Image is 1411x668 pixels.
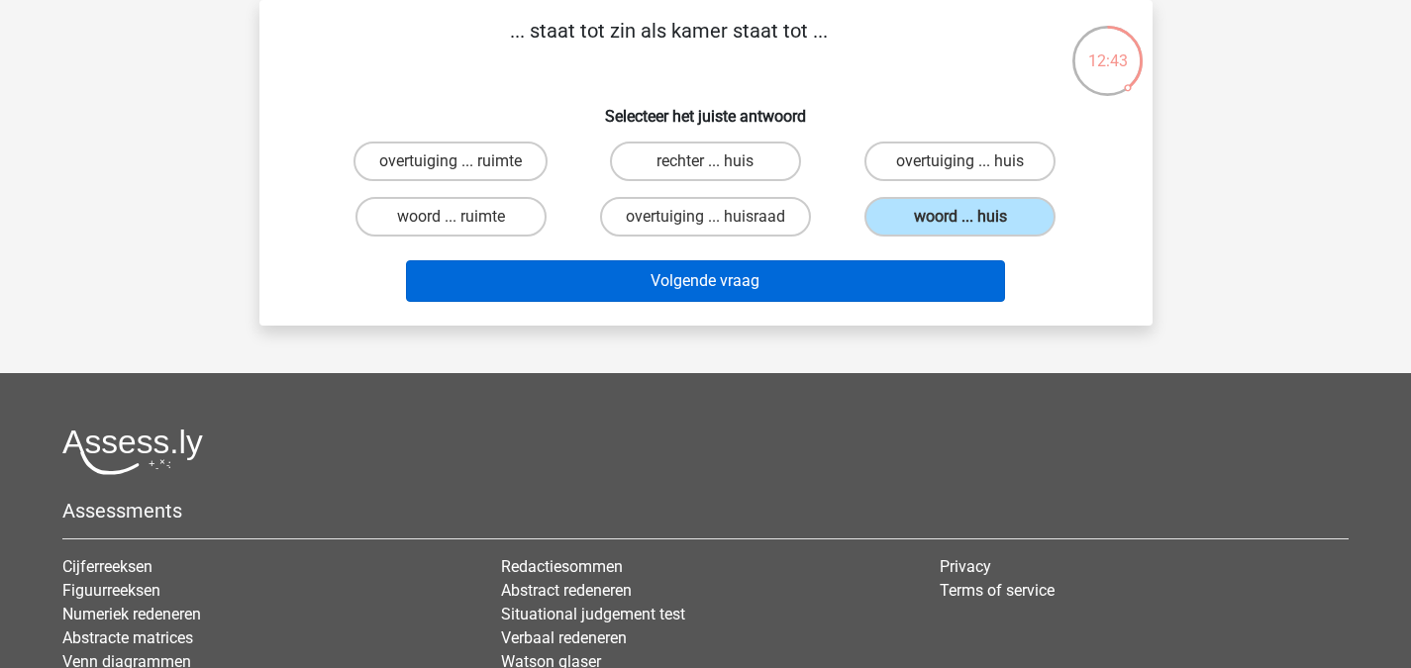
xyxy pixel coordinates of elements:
[501,628,627,647] a: Verbaal redeneren
[501,581,632,600] a: Abstract redeneren
[62,628,193,647] a: Abstracte matrices
[291,16,1047,75] p: ... staat tot zin als kamer staat tot ...
[1070,24,1145,73] div: 12:43
[355,197,547,237] label: woord ... ruimte
[940,581,1055,600] a: Terms of service
[62,605,201,623] a: Numeriek redeneren
[864,142,1056,181] label: overtuiging ... huis
[600,197,811,237] label: overtuiging ... huisraad
[62,499,1349,523] h5: Assessments
[940,557,991,576] a: Privacy
[62,429,203,475] img: Assessly logo
[501,605,685,623] a: Situational judgement test
[501,557,623,576] a: Redactiesommen
[406,260,1005,302] button: Volgende vraag
[291,91,1121,126] h6: Selecteer het juiste antwoord
[610,142,801,181] label: rechter ... huis
[62,581,160,600] a: Figuurreeksen
[353,142,548,181] label: overtuiging ... ruimte
[864,197,1056,237] label: woord ... huis
[62,557,152,576] a: Cijferreeksen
